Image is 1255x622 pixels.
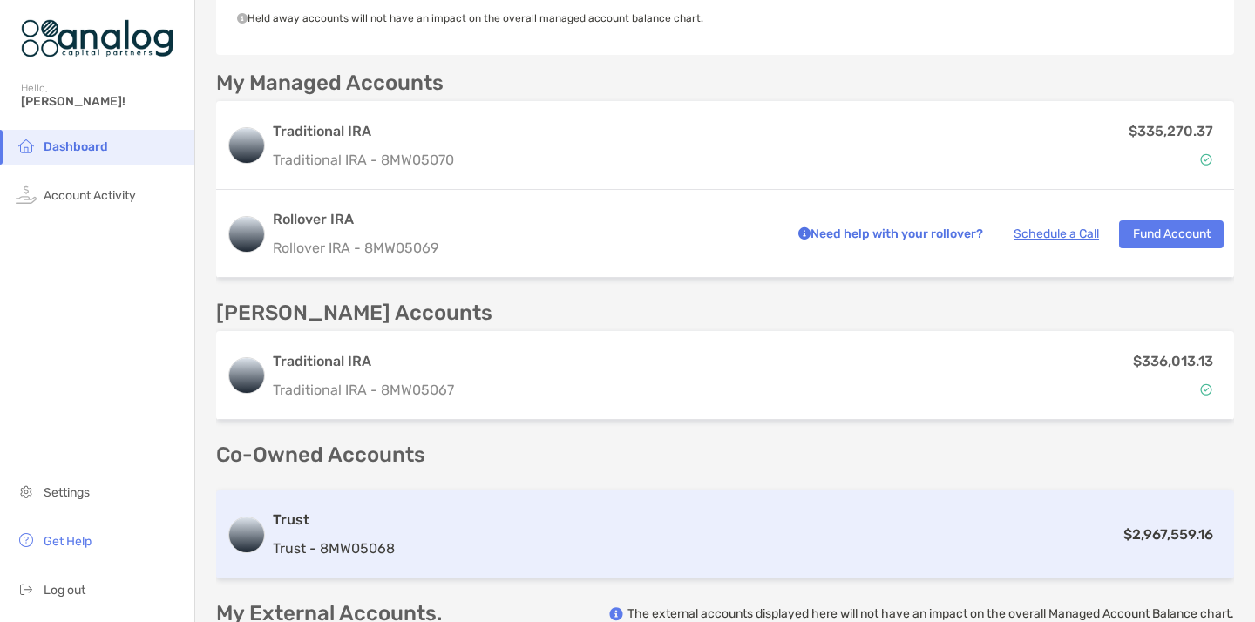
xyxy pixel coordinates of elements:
img: logo account [229,128,264,163]
p: $336,013.13 [1133,350,1213,372]
span: Dashboard [44,139,108,154]
h3: Rollover IRA [273,209,774,230]
h3: Traditional IRA [273,121,454,142]
img: Account Status icon [1200,383,1212,396]
p: The external accounts displayed here will not have an impact on the overall Managed Account Balan... [627,605,1234,622]
img: household icon [16,135,37,156]
p: Need help with your rollover? [794,223,983,245]
p: $2,967,559.16 [1123,524,1213,545]
img: activity icon [16,184,37,205]
h3: Trust [273,510,395,531]
span: [PERSON_NAME]! [21,94,184,109]
p: [PERSON_NAME] Accounts [216,302,492,324]
img: info [609,607,623,621]
p: Traditional IRA - 8MW05067 [273,379,454,401]
span: Settings [44,485,90,500]
p: Traditional IRA - 8MW05070 [273,149,454,171]
img: Zoe Logo [21,7,173,70]
img: logout icon [16,578,37,599]
h3: Traditional IRA [273,351,454,372]
p: Co-Owned Accounts [216,444,1234,466]
p: Trust - 8MW05068 [273,537,395,559]
img: Account Status icon [1200,153,1212,166]
span: Log out [44,583,85,598]
p: Rollover IRA - 8MW05069 [273,237,774,259]
p: $335,270.37 [1129,120,1213,142]
p: My Managed Accounts [216,72,444,94]
span: Held away accounts will not have an impact on the overall managed account balance chart. [237,12,703,24]
a: Schedule a Call [1014,226,1099,241]
span: Get Help [44,534,92,549]
span: Account Activity [44,188,136,203]
img: get-help icon [16,530,37,551]
button: Fund Account [1119,220,1224,248]
img: logo account [229,517,264,552]
img: logo account [229,358,264,393]
img: logo account [229,217,264,252]
img: settings icon [16,481,37,502]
